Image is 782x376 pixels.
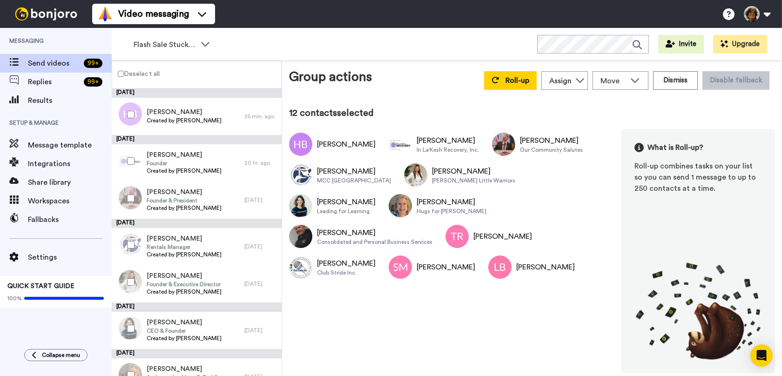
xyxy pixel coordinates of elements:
[147,243,222,251] span: Rentals Manager
[244,243,277,250] div: [DATE]
[147,281,222,288] span: Founder & Executive Director
[147,188,222,197] span: [PERSON_NAME]
[488,255,512,279] img: Image of Lorette Baptiste
[98,7,113,21] img: vm-color.svg
[147,271,222,281] span: [PERSON_NAME]
[147,364,223,374] span: [PERSON_NAME]
[147,160,222,167] span: Founder
[7,295,22,302] span: 100%
[112,349,282,358] div: [DATE]
[118,71,124,77] input: Deselect all
[713,35,767,54] button: Upgrade
[647,142,703,153] span: What is Roll-up?
[417,208,486,215] div: Hugs for [PERSON_NAME]
[28,158,112,169] span: Integrations
[432,166,515,177] div: [PERSON_NAME]
[147,107,222,117] span: [PERSON_NAME]
[147,234,222,243] span: [PERSON_NAME]
[112,135,282,144] div: [DATE]
[516,262,575,273] div: [PERSON_NAME]
[244,327,277,334] div: [DATE]
[653,71,698,90] button: Dismiss
[289,107,775,120] div: 12 contacts selected
[112,88,282,98] div: [DATE]
[28,195,112,207] span: Workspaces
[417,196,486,208] div: [PERSON_NAME]
[520,146,583,154] div: Our Community Salutes
[28,140,112,151] span: Message template
[112,302,282,312] div: [DATE]
[389,255,412,279] img: Image of Stacy Martin
[244,113,277,120] div: 25 min. ago
[417,146,479,154] div: In La'Kesh Recovery, Inc.
[317,269,376,276] div: Club Stride Inc.
[417,135,479,146] div: [PERSON_NAME]
[28,76,80,87] span: Replies
[112,219,282,228] div: [DATE]
[28,214,112,225] span: Fallbacks
[147,197,222,204] span: Founder & President
[317,177,391,184] div: MCC [GEOGRAPHIC_DATA]
[244,196,277,204] div: [DATE]
[11,7,81,20] img: bj-logo-header-white.svg
[244,280,277,288] div: [DATE]
[147,318,222,327] span: [PERSON_NAME]
[134,39,196,50] span: Flash Sale Stuck Members
[317,139,376,150] div: [PERSON_NAME]
[147,288,222,295] span: Created by [PERSON_NAME]
[84,77,102,87] div: 99 +
[147,335,222,342] span: Created by [PERSON_NAME]
[289,67,372,90] div: Group actions
[28,58,80,69] span: Send videos
[492,133,515,156] img: Image of Kenneth Hartman
[147,251,222,258] span: Created by [PERSON_NAME]
[289,133,312,156] img: Image of Harold Barnes
[634,161,762,194] div: Roll-up combines tasks on your list so you can send 1 message to up to 250 contacts at a time.
[147,167,222,175] span: Created by [PERSON_NAME]
[750,344,773,367] div: Open Intercom Messenger
[147,327,222,335] span: CEO & Founder
[42,351,80,359] span: Collapse menu
[600,75,626,87] span: Move
[702,71,769,90] button: Disable fallback
[389,194,412,217] img: Image of Alexandra Saunders
[432,177,515,184] div: [PERSON_NAME] Little Warriors
[445,225,469,248] img: Image of TeHanna Robinson
[24,349,88,361] button: Collapse menu
[28,177,112,188] span: Share library
[389,133,412,156] img: Image of Delilah Burrowes
[244,159,277,167] div: 20 hr. ago
[549,75,572,87] div: Assign
[28,95,112,106] span: Results
[473,231,532,242] div: [PERSON_NAME]
[506,77,529,84] span: Roll-up
[28,252,112,263] span: Settings
[317,208,376,215] div: Leading for Learning
[112,68,160,79] label: Deselect all
[404,163,427,187] img: Image of Kerrie Hill
[84,59,102,68] div: 99 +
[484,71,537,90] button: Roll-up
[317,227,432,238] div: [PERSON_NAME]
[317,166,391,177] div: [PERSON_NAME]
[658,35,704,54] button: Invite
[118,7,189,20] span: Video messaging
[417,262,475,273] div: [PERSON_NAME]
[289,225,312,248] img: Image of Dr. Farrier
[289,194,312,217] img: Image of Joan Schumann
[317,196,376,208] div: [PERSON_NAME]
[147,204,222,212] span: Created by [PERSON_NAME]
[317,238,432,246] div: Consolidated and Personal Business Services
[520,135,583,146] div: [PERSON_NAME]
[634,262,762,360] img: joro-roll.png
[289,163,312,187] img: Image of Suzanne Christie
[147,150,222,160] span: [PERSON_NAME]
[7,283,74,289] span: QUICK START GUIDE
[317,258,376,269] div: [PERSON_NAME]
[147,117,222,124] span: Created by [PERSON_NAME]
[289,255,312,279] img: Image of Rhonda Renfro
